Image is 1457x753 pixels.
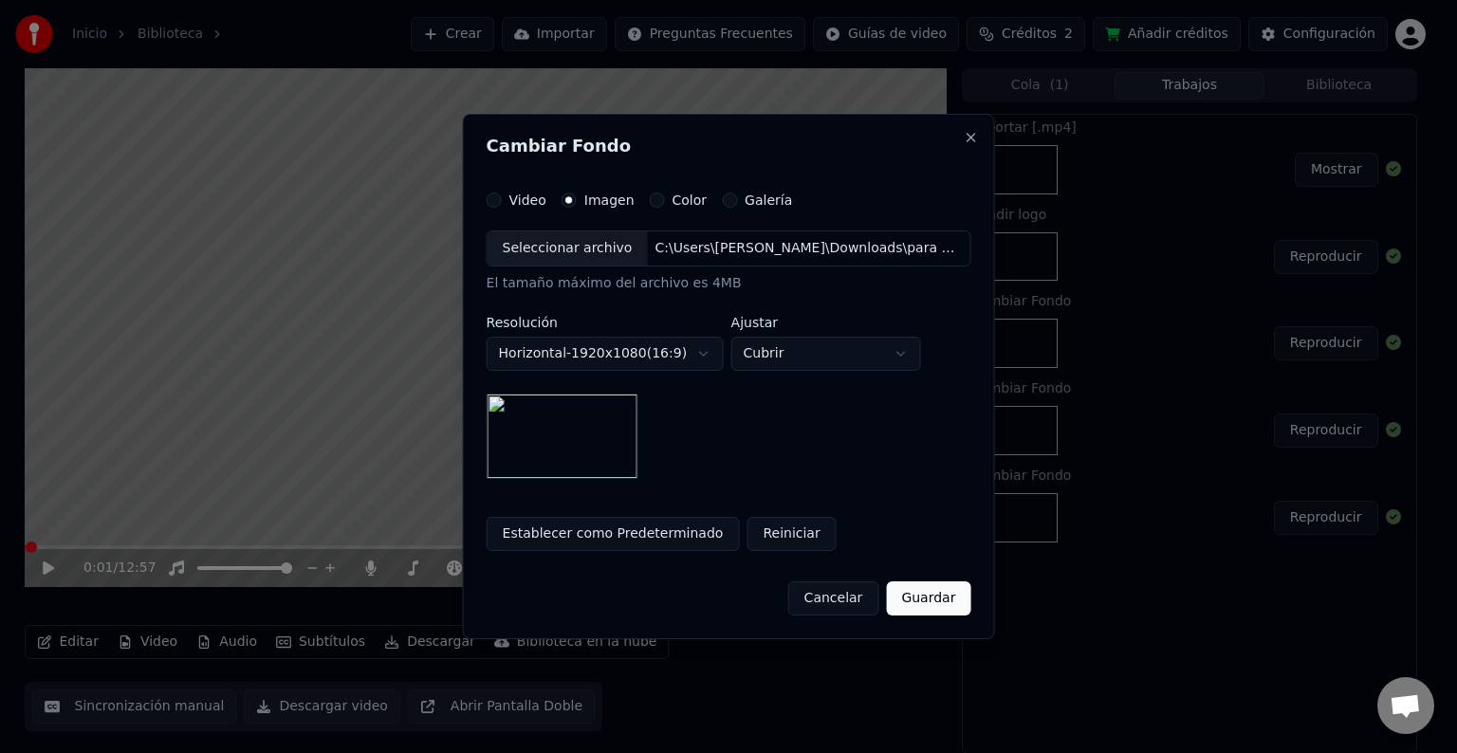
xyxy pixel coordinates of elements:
label: Galería [745,193,792,207]
label: Resolución [487,316,724,329]
button: Reiniciar [747,517,836,551]
div: C:\Users\[PERSON_NAME]\Downloads\para usar neverita.jpg [647,239,969,258]
button: Cancelar [788,581,879,615]
label: Video [509,193,546,207]
div: Seleccionar archivo [488,231,648,266]
label: Ajustar [731,316,921,329]
button: Guardar [886,581,970,615]
label: Imagen [584,193,635,207]
button: Establecer como Predeterminado [487,517,740,551]
div: El tamaño máximo del archivo es 4MB [487,274,971,293]
label: Color [673,193,708,207]
h2: Cambiar Fondo [487,138,971,155]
